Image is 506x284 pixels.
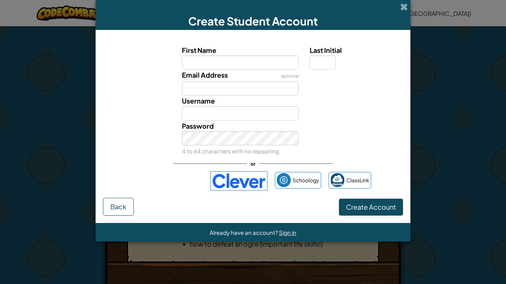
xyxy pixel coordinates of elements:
[182,71,228,79] span: Email Address
[182,97,215,105] span: Username
[188,14,318,28] span: Create Student Account
[310,46,342,54] span: Last Initial
[346,175,369,186] span: ClassLink
[210,229,279,236] span: Already have an account?
[339,199,403,216] button: Create Account
[182,148,279,155] small: 4 to 64 characters with no repeating
[277,173,291,187] img: schoology.png
[330,173,344,187] img: classlink-logo-small.png
[131,173,207,189] iframe: Sign in with Google Button
[103,198,134,216] button: Back
[110,202,126,211] span: Back
[280,73,299,79] span: optional
[182,122,214,130] span: Password
[346,203,396,211] span: Create Account
[182,46,216,54] span: First Name
[279,229,296,236] a: Sign in
[293,175,319,186] span: Schoology
[247,158,259,169] span: or
[210,171,267,190] img: clever-logo-blue.png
